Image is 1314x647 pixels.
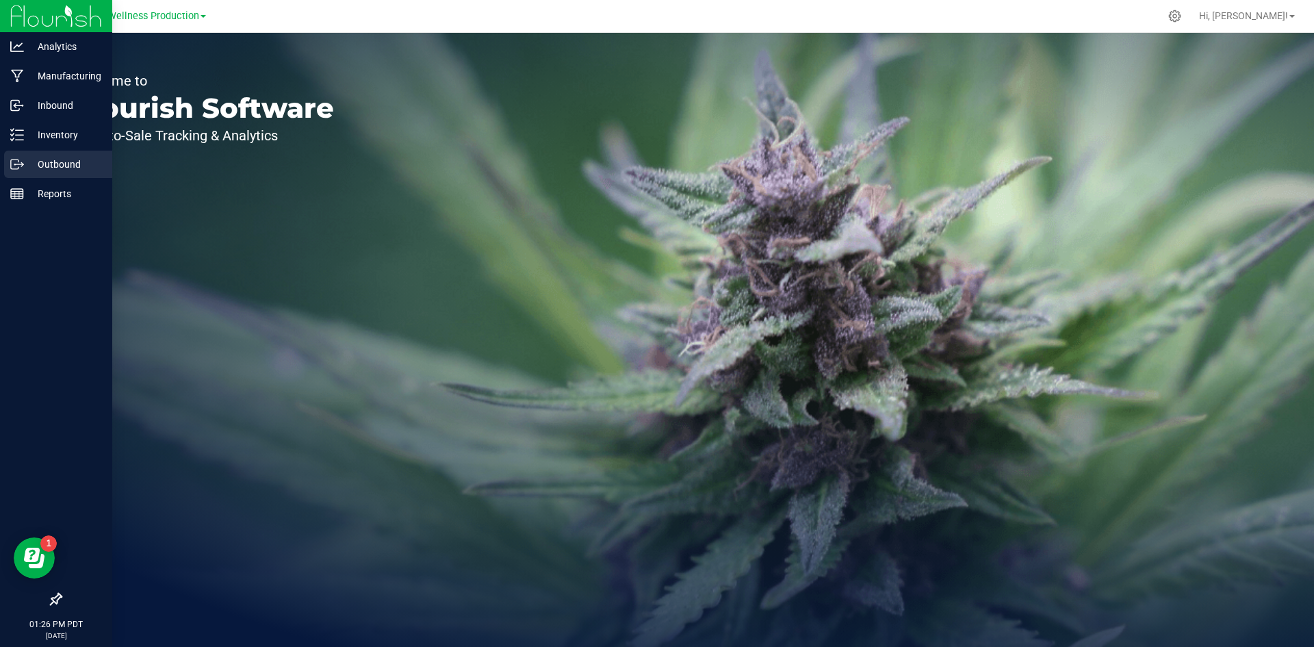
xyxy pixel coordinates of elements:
[74,74,334,88] p: Welcome to
[1199,10,1288,21] span: Hi, [PERSON_NAME]!
[10,157,24,171] inline-svg: Outbound
[40,535,57,552] iframe: Resource center unread badge
[14,537,55,579] iframe: Resource center
[1166,10,1183,23] div: Manage settings
[6,631,106,641] p: [DATE]
[10,40,24,53] inline-svg: Analytics
[10,99,24,112] inline-svg: Inbound
[24,38,106,55] p: Analytics
[74,94,334,122] p: Flourish Software
[6,618,106,631] p: 01:26 PM PDT
[24,68,106,84] p: Manufacturing
[10,187,24,201] inline-svg: Reports
[24,97,106,114] p: Inbound
[24,156,106,173] p: Outbound
[10,128,24,142] inline-svg: Inventory
[74,129,334,142] p: Seed-to-Sale Tracking & Analytics
[24,186,106,202] p: Reports
[74,10,199,22] span: Polaris Wellness Production
[24,127,106,143] p: Inventory
[10,69,24,83] inline-svg: Manufacturing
